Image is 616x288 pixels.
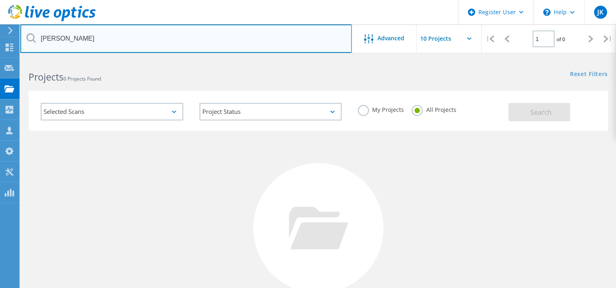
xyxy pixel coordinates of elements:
[509,103,570,121] button: Search
[597,9,603,15] span: JK
[64,75,101,82] span: 0 Projects Found
[20,24,352,53] input: Search projects by name, owner, ID, company, etc
[412,105,456,113] label: All Projects
[8,17,96,23] a: Live Optics Dashboard
[28,70,64,83] b: Projects
[358,105,403,113] label: My Projects
[377,35,404,41] span: Advanced
[543,9,550,16] svg: \n
[482,24,498,53] div: |
[531,108,552,117] span: Search
[570,71,608,78] a: Reset Filters
[41,103,183,120] div: Selected Scans
[557,36,565,43] span: of 0
[599,24,616,53] div: |
[199,103,342,120] div: Project Status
